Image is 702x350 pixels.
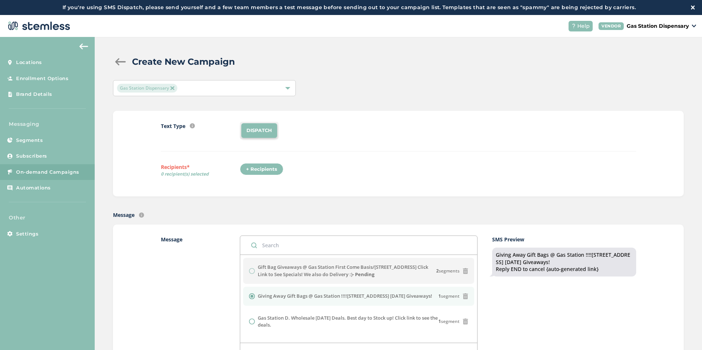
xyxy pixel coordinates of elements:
img: icon-info-236977d2.svg [190,123,195,128]
p: Gas Station Dispensary [627,22,689,30]
img: icon-info-236977d2.svg [139,212,144,218]
img: icon-help-white-03924b79.svg [571,24,576,28]
span: segment [438,318,460,325]
div: VENDOR [599,22,624,30]
strong: 1 [438,318,441,324]
span: Settings [16,230,38,238]
strong: 1 [438,293,441,299]
strong: - Pending [352,271,374,278]
label: Text Type [161,122,185,130]
img: icon-close-white-1ed751a3.svg [691,5,695,9]
input: Search [240,236,477,255]
label: If you're using SMS Dispatch, please send yourself and a few team members a test message before s... [7,4,691,11]
span: Subscribers [16,153,47,160]
h2: Create New Campaign [132,55,235,68]
img: icon_down-arrow-small-66adaf34.svg [692,25,696,27]
span: Brand Details [16,91,52,98]
label: Gift Bag Giveaways @ Gas Station First Come Basis/[STREET_ADDRESS] Click Link to See Specials! We... [258,264,436,278]
li: DISPATCH [241,123,277,138]
label: SMS Preview [492,236,636,243]
span: segments [436,268,460,274]
div: Giving Away Gift Bags @ Gas Station !!!![STREET_ADDRESS] [DATE] Giveaways! Reply END to cancel {a... [496,251,632,273]
label: Message [113,211,135,219]
span: Locations [16,59,42,66]
span: Gas Station Dispensary [117,84,177,93]
img: icon-arrow-back-accent-c549486e.svg [79,44,88,49]
span: Segments [16,137,43,144]
iframe: Chat Widget [665,315,702,350]
label: Giving Away Gift Bags @ Gas Station !!!![STREET_ADDRESS] [DATE] Giveaways! [258,293,432,300]
span: Help [577,22,590,30]
span: 0 recipient(s) selected [161,171,240,177]
label: Recipients* [161,163,240,180]
div: + Recipients [240,163,283,176]
label: Gas Station D. Wholesale [DATE] Deals. Best day to Stock up! Click link to see the deals. [258,315,438,329]
span: Automations [16,184,51,192]
strong: 2 [436,268,439,274]
span: Enrollment Options [16,75,68,82]
img: logo-dark-0685b13c.svg [6,19,70,33]
span: On-demand Campaigns [16,169,79,176]
span: segment [438,293,460,300]
img: icon-close-accent-8a337256.svg [170,86,174,90]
